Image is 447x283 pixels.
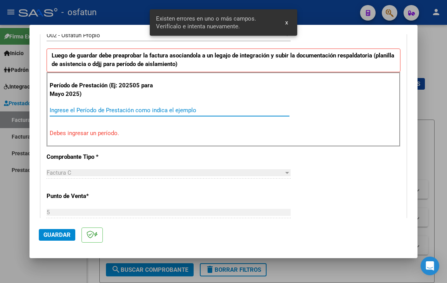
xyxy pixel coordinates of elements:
span: Guardar [43,231,71,238]
p: Debes ingresar un período. [50,129,397,138]
span: Existen errores en uno o más campos. Verifícalo e intenta nuevamente. [156,15,276,30]
p: Período de Prestación (Ej: 202505 para Mayo 2025) [50,81,154,99]
p: Comprobante Tipo * [47,153,153,161]
button: x [279,16,294,30]
p: Punto de Venta [47,192,153,201]
div: Open Intercom Messenger [421,257,439,275]
button: Guardar [39,229,75,241]
span: Factura C [47,169,71,176]
span: O02 - Osfatun Propio [47,32,100,39]
span: x [285,19,288,26]
strong: Luego de guardar debe preaprobar la factura asociandola a un legajo de integración y subir la doc... [52,52,394,68]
